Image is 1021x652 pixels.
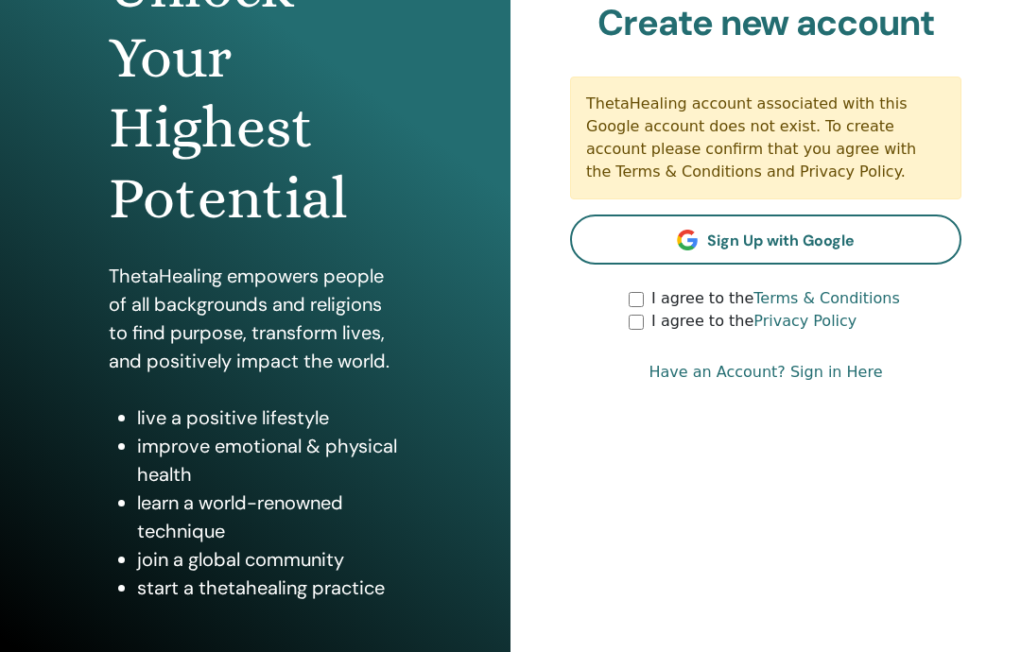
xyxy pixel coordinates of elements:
a: Privacy Policy [753,313,857,331]
a: Sign Up with Google [570,215,961,266]
li: learn a world-renowned technique [137,489,402,546]
li: join a global community [137,546,402,575]
li: improve emotional & physical health [137,433,402,489]
li: live a positive lifestyle [137,404,402,433]
a: Have an Account? Sign in Here [649,362,882,385]
div: ThetaHealing account associated with this Google account does not exist. To create account please... [570,77,961,200]
label: I agree to the [651,288,900,311]
span: Sign Up with Google [707,232,855,251]
a: Terms & Conditions [753,290,899,308]
label: I agree to the [651,311,857,334]
li: start a thetahealing practice [137,575,402,603]
p: ThetaHealing empowers people of all backgrounds and religions to find purpose, transform lives, a... [109,263,402,376]
h2: Create new account [570,3,961,46]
